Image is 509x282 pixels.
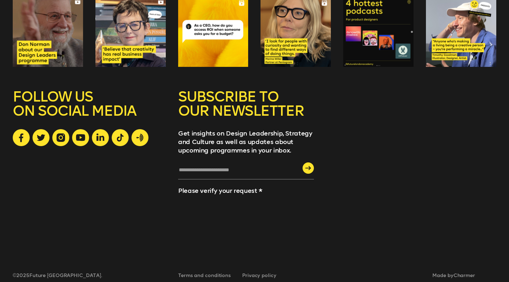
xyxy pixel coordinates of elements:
[178,272,231,278] a: Terms and conditions
[178,187,262,195] label: Please verify your request *
[178,90,314,129] h5: SUBSCRIBE TO OUR NEWSLETTER
[432,272,475,278] span: Made by
[242,272,276,278] a: Privacy policy
[13,90,165,129] h5: FOLLOW US ON SOCIAL MEDIA
[454,272,475,278] a: Charmer
[178,129,314,155] p: Get insights on Design Leadership, Strategy and Culture as well as updates about upcoming program...
[13,272,113,278] span: © 2025 Future [GEOGRAPHIC_DATA].
[178,198,236,249] iframe: reCAPTCHA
